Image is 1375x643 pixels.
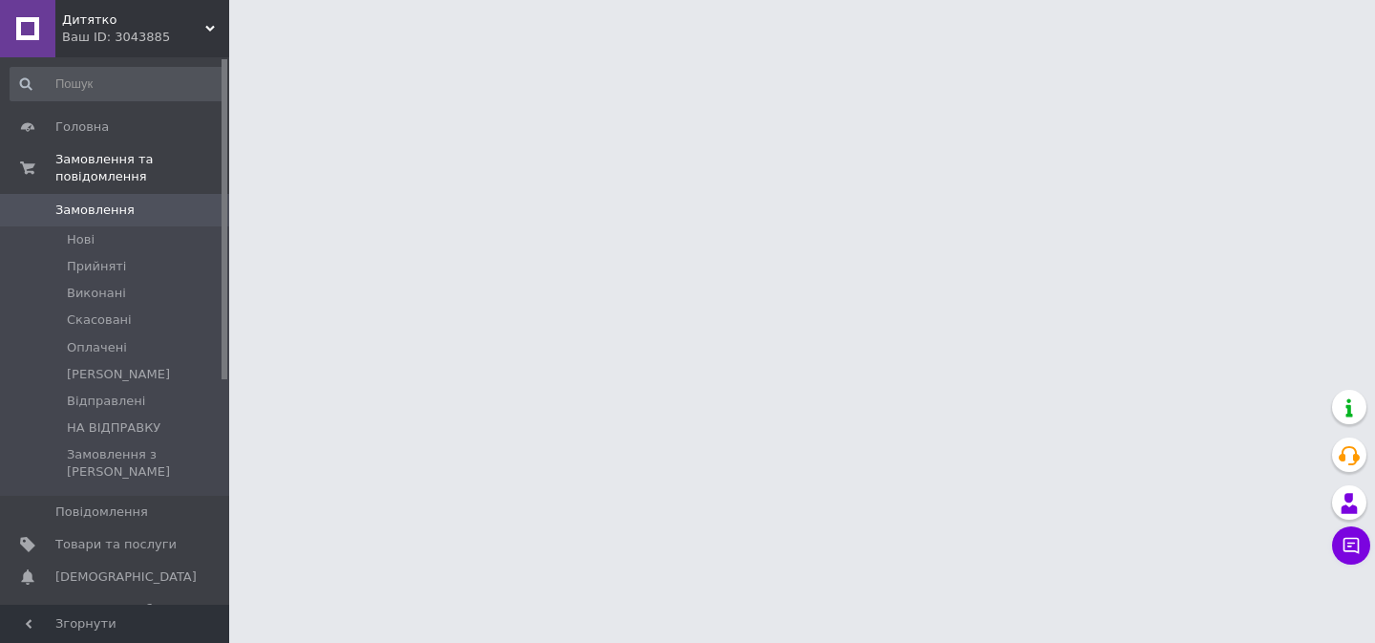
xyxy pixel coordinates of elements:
button: Чат з покупцем [1332,526,1370,565]
span: Замовлення з [PERSON_NAME] [67,446,223,481]
span: Головна [55,118,109,136]
span: Дитятко [62,11,205,29]
span: [PERSON_NAME] [67,366,170,383]
span: [DEMOGRAPHIC_DATA] [55,568,197,586]
span: Показники роботи компанії [55,601,177,635]
span: Нові [67,231,95,248]
span: Оплачені [67,339,127,356]
span: Виконані [67,285,126,302]
span: Замовлення [55,202,135,219]
input: Пошук [10,67,225,101]
span: НА ВІДПРАВКУ [67,419,160,437]
div: Ваш ID: 3043885 [62,29,229,46]
span: Відправлені [67,393,145,410]
span: Товари та послуги [55,536,177,553]
span: Скасовані [67,311,132,329]
span: Прийняті [67,258,126,275]
span: Замовлення та повідомлення [55,151,229,185]
span: Повідомлення [55,504,148,521]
